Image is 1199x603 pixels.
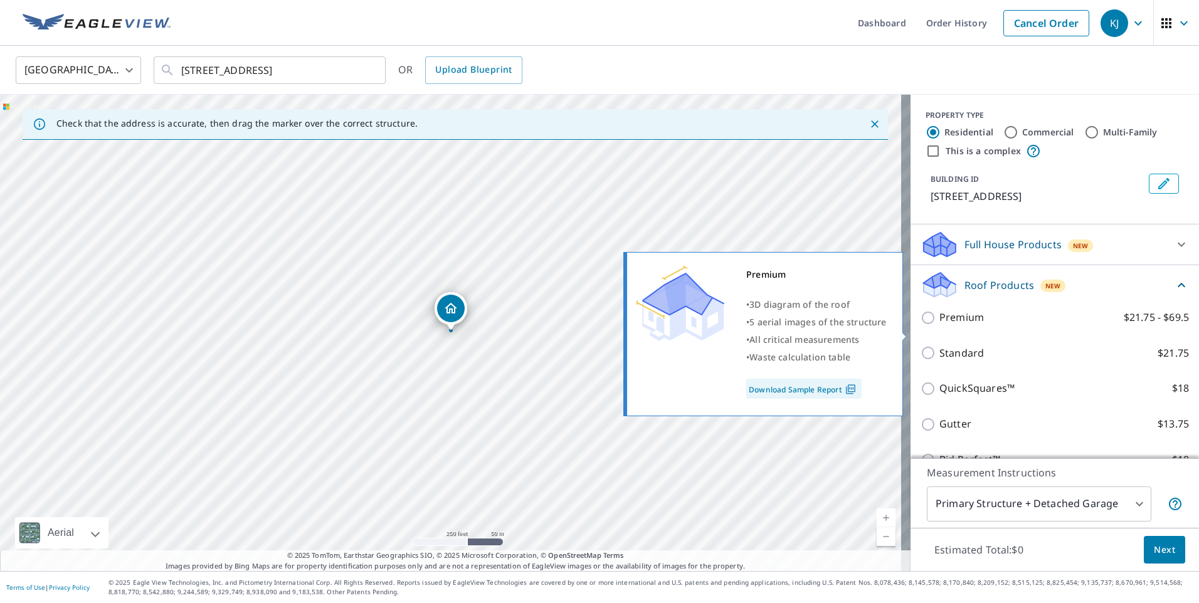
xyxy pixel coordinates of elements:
[56,118,418,129] p: Check that the address is accurate, then drag the marker over the correct structure.
[548,550,601,560] a: OpenStreetMap
[842,384,859,395] img: Pdf Icon
[108,578,1193,597] p: © 2025 Eagle View Technologies, Inc. and Pictometry International Corp. All Rights Reserved. Repo...
[181,53,360,88] input: Search by address or latitude-longitude
[746,349,887,366] div: •
[1101,9,1128,37] div: KJ
[931,174,979,184] p: BUILDING ID
[1158,416,1189,432] p: $13.75
[939,452,1000,468] p: Bid Perfect™
[49,583,90,592] a: Privacy Policy
[921,270,1189,300] div: Roof ProductsNew
[23,14,171,33] img: EV Logo
[398,56,522,84] div: OR
[749,351,850,363] span: Waste calculation table
[926,110,1184,121] div: PROPERTY TYPE
[1172,380,1189,396] p: $18
[6,584,90,591] p: |
[1124,310,1189,325] p: $21.75 - $69.5
[927,465,1183,480] p: Measurement Instructions
[749,333,859,345] span: All critical measurements
[1073,241,1089,251] span: New
[944,126,993,139] label: Residential
[746,379,862,399] a: Download Sample Report
[921,229,1189,260] div: Full House ProductsNew
[746,313,887,331] div: •
[927,486,1151,522] div: Primary Structure + Detached Garage
[287,550,624,561] span: © 2025 TomTom, Earthstar Geographics SIO, © 2025 Microsoft Corporation, ©
[867,116,883,132] button: Close
[15,517,108,548] div: Aerial
[964,237,1062,252] p: Full House Products
[1103,126,1158,139] label: Multi-Family
[749,316,886,328] span: 5 aerial images of the structure
[746,331,887,349] div: •
[1149,174,1179,194] button: Edit building 1
[44,517,78,548] div: Aerial
[425,56,522,84] a: Upload Blueprint
[931,189,1144,204] p: [STREET_ADDRESS]
[1022,126,1074,139] label: Commercial
[603,550,624,560] a: Terms
[746,296,887,313] div: •
[924,536,1033,564] p: Estimated Total: $0
[1144,536,1185,564] button: Next
[6,583,45,592] a: Terms of Use
[1168,496,1183,511] span: Your report will include the primary structure and a detached garage if one exists.
[1172,452,1189,468] p: $18
[435,62,512,78] span: Upload Blueprint
[1154,542,1175,558] span: Next
[435,292,467,331] div: Dropped pin, building 1, Residential property, 328 Ohayo Mountain Rd Woodstock, NY 12498
[1158,345,1189,361] p: $21.75
[939,310,984,325] p: Premium
[946,145,1021,157] label: This is a complex
[877,508,895,527] a: Current Level 17, Zoom In
[1045,281,1061,291] span: New
[939,380,1015,396] p: QuickSquares™
[636,266,724,341] img: Premium
[1003,10,1089,36] a: Cancel Order
[877,527,895,546] a: Current Level 17, Zoom Out
[749,298,850,310] span: 3D diagram of the roof
[16,53,141,88] div: [GEOGRAPHIC_DATA]
[746,266,887,283] div: Premium
[939,345,984,361] p: Standard
[939,416,971,432] p: Gutter
[964,278,1034,293] p: Roof Products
